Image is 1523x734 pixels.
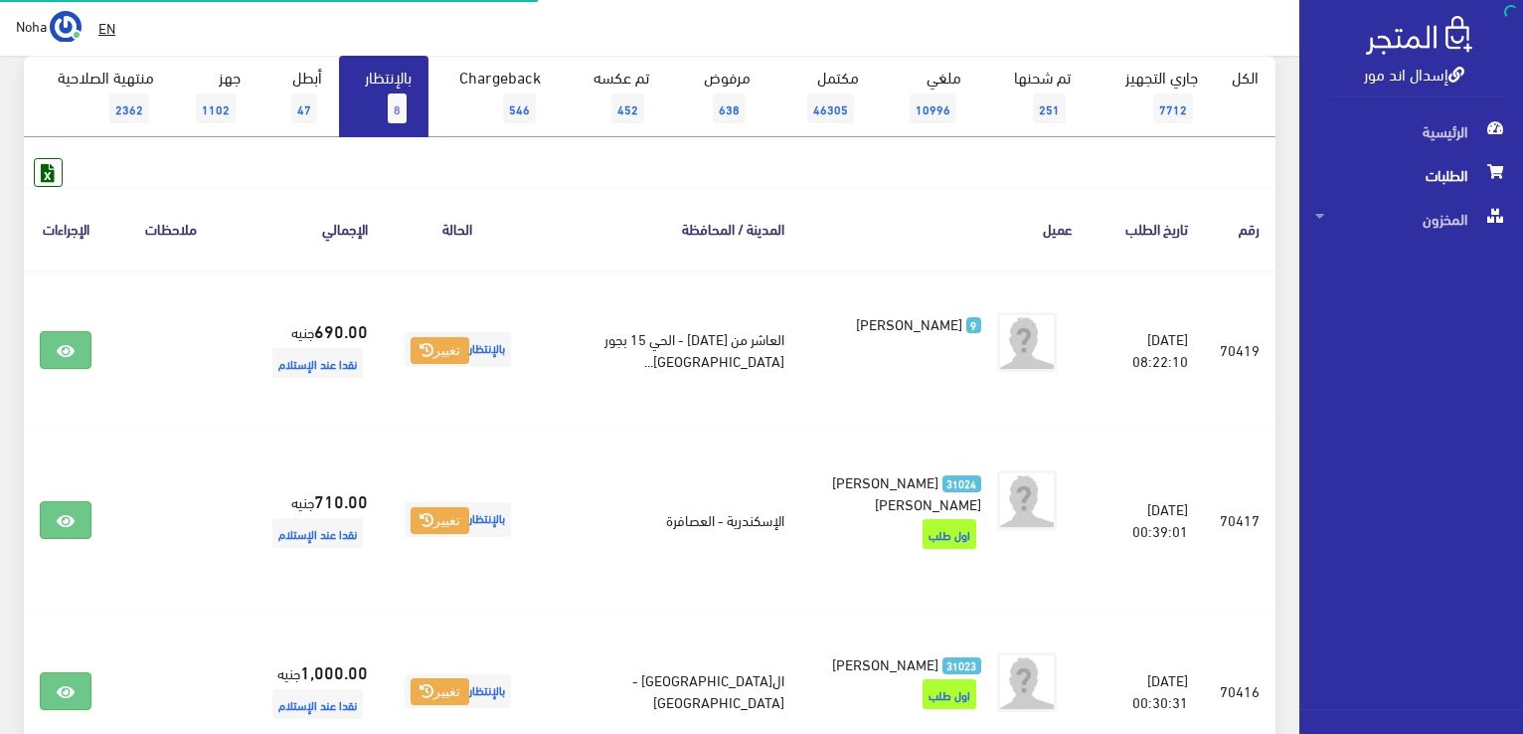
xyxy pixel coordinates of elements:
img: ... [50,11,82,43]
img: avatar.png [997,470,1057,530]
a: 31023 [PERSON_NAME] [832,652,981,674]
td: جنيه [235,429,384,611]
th: اﻹجمالي [235,187,384,270]
a: مكتمل46305 [767,56,876,137]
a: الرئيسية [1299,109,1523,153]
a: بالإنتظار8 [339,56,428,137]
td: الإسكندرية - العصافرة [532,429,800,611]
button: تغيير [411,678,469,706]
span: 546 [503,93,536,123]
a: تم شحنها251 [978,56,1088,137]
a: ملغي10996 [876,56,978,137]
span: 251 [1033,93,1066,123]
span: [PERSON_NAME] [PERSON_NAME] [832,467,981,517]
td: 70419 [1204,271,1275,430]
a: جهز1102 [171,56,257,137]
u: EN [98,15,115,40]
th: عميل [800,187,1089,270]
td: [DATE] 08:22:10 [1089,271,1205,430]
a: Chargeback546 [428,56,558,137]
span: نقدا عند الإستلام [272,518,363,548]
a: إسدال اند مور [1364,59,1464,88]
th: رقم [1204,187,1275,270]
img: avatar.png [997,312,1057,372]
span: [PERSON_NAME] [832,649,938,677]
a: الكل [1215,56,1275,97]
a: منتهية الصلاحية2362 [24,56,171,137]
a: تم عكسه452 [558,56,666,137]
td: 70417 [1204,429,1275,611]
th: الإجراءات [24,187,107,270]
button: تغيير [411,507,469,535]
a: 9 [PERSON_NAME] [832,312,981,334]
span: الرئيسية [1315,109,1507,153]
span: 2362 [109,93,149,123]
td: [DATE] 00:39:01 [1089,429,1205,611]
td: العاشر من [DATE] - الحي 15 بجور [GEOGRAPHIC_DATA]... [532,271,800,430]
span: 31023 [942,657,981,674]
span: [PERSON_NAME] [856,309,962,337]
img: . [1366,16,1472,55]
span: 31024 [942,475,981,492]
a: ... Noha [16,10,82,42]
button: تغيير [411,337,469,365]
strong: 1,000.00 [300,658,368,684]
span: المخزون [1315,197,1507,241]
span: 638 [713,93,746,123]
th: الحالة [384,187,532,270]
th: تاريخ الطلب [1089,187,1205,270]
span: بالإنتظار [405,674,511,709]
span: 1102 [196,93,236,123]
span: 7712 [1153,93,1193,123]
a: الطلبات [1299,153,1523,197]
span: 47 [291,93,317,123]
span: اول طلب [923,679,976,709]
span: نقدا عند الإستلام [272,348,363,378]
strong: 710.00 [314,487,368,513]
span: 9 [966,317,981,334]
a: جاري التجهيز7712 [1088,56,1216,137]
span: الطلبات [1315,153,1507,197]
span: بالإنتظار [405,332,511,367]
td: جنيه [235,271,384,430]
span: 452 [611,93,644,123]
img: avatar.png [997,652,1057,712]
span: نقدا عند الإستلام [272,689,363,719]
span: Noha [16,13,47,38]
a: أبطل47 [257,56,339,137]
th: ملاحظات [107,187,235,270]
a: مرفوض638 [666,56,767,137]
a: 31024 [PERSON_NAME] [PERSON_NAME] [832,470,981,514]
span: اول طلب [923,519,976,549]
span: بالإنتظار [405,502,511,537]
span: 8 [388,93,407,123]
strong: 690.00 [314,317,368,343]
a: EN [90,10,123,46]
span: 46305 [807,93,854,123]
th: المدينة / المحافظة [532,187,800,270]
span: 10996 [910,93,956,123]
a: المخزون [1299,197,1523,241]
